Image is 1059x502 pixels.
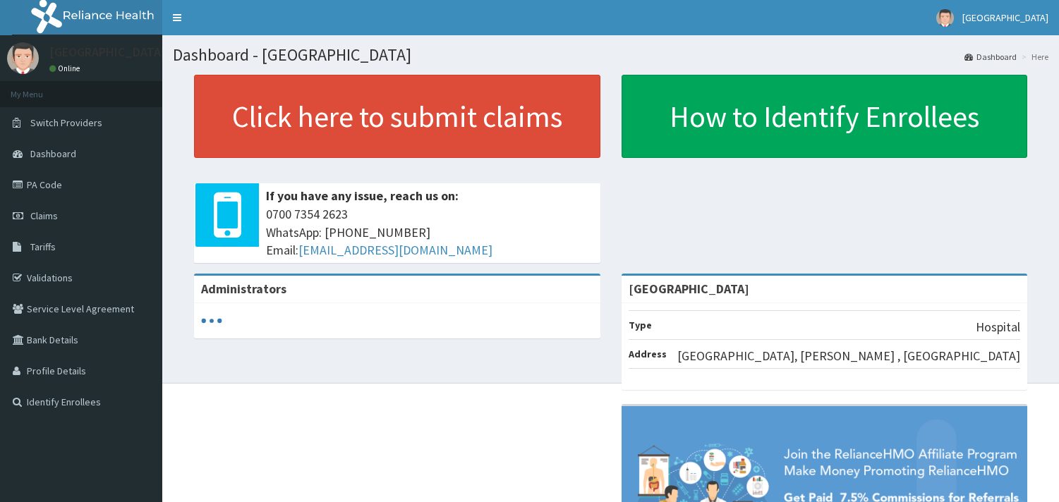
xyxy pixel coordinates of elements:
span: Claims [30,209,58,222]
b: Address [629,348,667,360]
a: [EMAIL_ADDRESS][DOMAIN_NAME] [298,242,492,258]
li: Here [1018,51,1048,63]
a: Dashboard [964,51,1017,63]
span: Dashboard [30,147,76,160]
strong: [GEOGRAPHIC_DATA] [629,281,749,297]
p: Hospital [976,318,1020,336]
p: [GEOGRAPHIC_DATA] [49,46,166,59]
h1: Dashboard - [GEOGRAPHIC_DATA] [173,46,1048,64]
b: Type [629,319,652,331]
svg: audio-loading [201,310,222,331]
img: User Image [7,42,39,74]
a: Click here to submit claims [194,75,600,158]
b: Administrators [201,281,286,297]
p: [GEOGRAPHIC_DATA], [PERSON_NAME] , [GEOGRAPHIC_DATA] [677,347,1020,365]
span: Tariffs [30,240,56,253]
a: Online [49,63,83,73]
b: If you have any issue, reach us on: [266,188,459,204]
span: Switch Providers [30,116,102,129]
a: How to Identify Enrollees [622,75,1028,158]
span: [GEOGRAPHIC_DATA] [962,11,1048,24]
span: 0700 7354 2623 WhatsApp: [PHONE_NUMBER] Email: [266,205,593,259]
img: User Image [936,9,954,27]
